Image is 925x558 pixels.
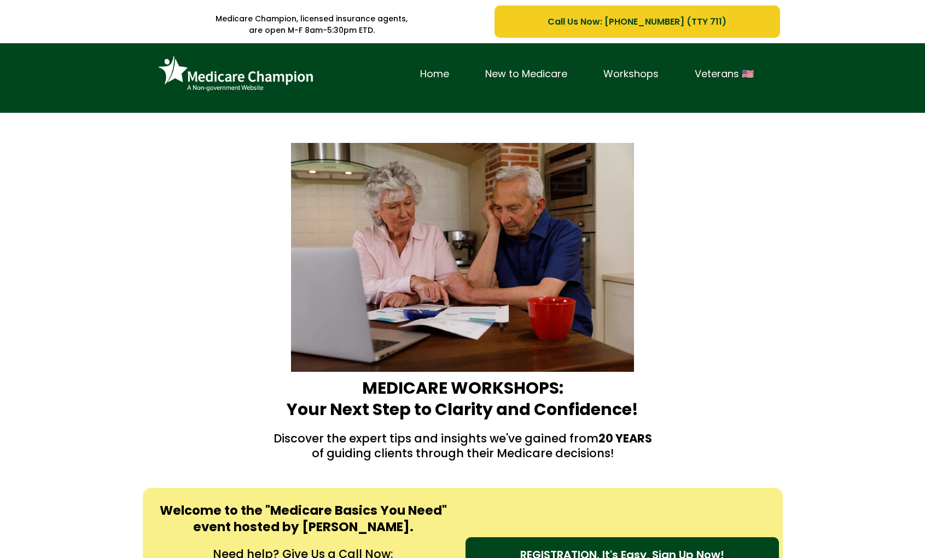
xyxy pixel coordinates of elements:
[548,15,726,28] span: Call Us Now: [PHONE_NUMBER] (TTY 711)
[677,66,772,83] a: Veterans 🇺🇸
[585,66,677,83] a: Workshops
[154,51,318,96] img: Brand Logo
[495,5,779,38] a: Call Us Now: 1-833-823-1990 (TTY 711)
[402,66,467,83] a: Home
[146,25,479,36] p: are open M-F 8am-5:30pm ETD.
[160,502,447,536] strong: Welcome to the "Medicare Basics You Need" event hosted by [PERSON_NAME].
[146,431,780,446] p: Discover the expert tips and insights we've gained from
[146,13,479,25] p: Medicare Champion, licensed insurance agents,
[467,66,585,83] a: New to Medicare
[362,376,563,400] strong: MEDICARE WORKSHOPS:
[598,430,652,446] strong: 20 YEARS
[146,446,780,461] p: of guiding clients through their Medicare decisions!
[287,398,638,421] strong: Your Next Step to Clarity and Confidence!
